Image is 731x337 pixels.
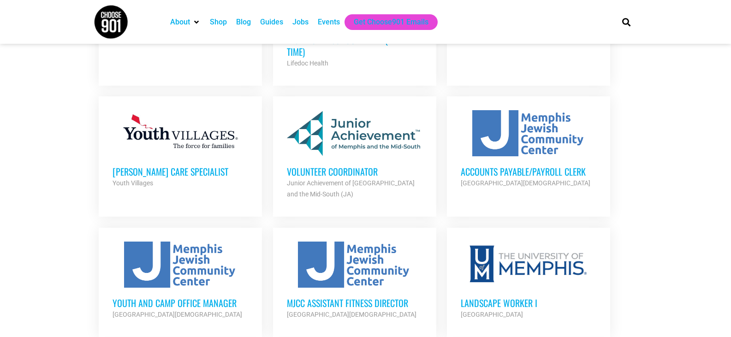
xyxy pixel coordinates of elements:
[292,17,309,28] a: Jobs
[113,297,248,309] h3: Youth and Camp Office Manager
[287,166,422,177] h3: Volunteer Coordinator
[170,17,190,28] a: About
[354,17,428,28] a: Get Choose901 Emails
[461,166,596,177] h3: Accounts Payable/Payroll Clerk
[166,14,205,30] div: About
[113,179,153,187] strong: Youth Villages
[618,14,634,30] div: Search
[113,166,248,177] h3: [PERSON_NAME] Care Specialist
[99,96,262,202] a: [PERSON_NAME] Care Specialist Youth Villages
[113,311,242,318] strong: [GEOGRAPHIC_DATA][DEMOGRAPHIC_DATA]
[236,17,251,28] a: Blog
[461,297,596,309] h3: Landscape Worker I
[461,179,590,187] strong: [GEOGRAPHIC_DATA][DEMOGRAPHIC_DATA]
[273,228,436,334] a: MJCC Assistant Fitness Director [GEOGRAPHIC_DATA][DEMOGRAPHIC_DATA]
[461,311,523,318] strong: [GEOGRAPHIC_DATA]
[273,96,436,213] a: Volunteer Coordinator Junior Achievement of [GEOGRAPHIC_DATA] and the Mid-South (JA)
[260,17,283,28] a: Guides
[287,179,415,198] strong: Junior Achievement of [GEOGRAPHIC_DATA] and the Mid-South (JA)
[210,17,227,28] a: Shop
[99,228,262,334] a: Youth and Camp Office Manager [GEOGRAPHIC_DATA][DEMOGRAPHIC_DATA]
[166,14,606,30] nav: Main nav
[447,96,610,202] a: Accounts Payable/Payroll Clerk [GEOGRAPHIC_DATA][DEMOGRAPHIC_DATA]
[287,297,422,309] h3: MJCC Assistant Fitness Director
[287,311,416,318] strong: [GEOGRAPHIC_DATA][DEMOGRAPHIC_DATA]
[318,17,340,28] a: Events
[447,228,610,334] a: Landscape Worker I [GEOGRAPHIC_DATA]
[287,59,328,67] strong: Lifedoc Health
